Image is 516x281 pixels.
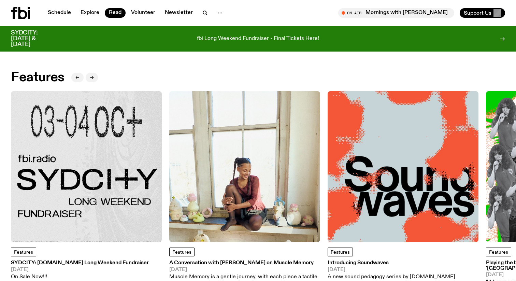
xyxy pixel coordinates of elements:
[172,250,191,255] span: Features
[328,261,455,280] a: Introducing Soundwaves[DATE]A new sound pedagogy series by [DOMAIN_NAME]
[11,30,55,47] h3: SYDCITY: [DATE] & [DATE]
[127,8,159,18] a: Volunteer
[14,250,33,255] span: Features
[11,248,36,256] a: Features
[331,250,350,255] span: Features
[338,8,454,18] button: On AirMornings with [PERSON_NAME] / absolute cinema
[169,261,320,266] h3: A Conversation with [PERSON_NAME] on Muscle Memory
[197,36,319,42] p: fbi Long Weekend Fundraiser - Final Tickets Here!
[328,91,478,242] img: The text Sound waves, with one word stacked upon another, in black text on a bluish-gray backgrou...
[464,10,491,16] span: Support Us
[105,8,126,18] a: Read
[161,8,197,18] a: Newsletter
[169,248,195,256] a: Features
[76,8,103,18] a: Explore
[328,261,455,266] h3: Introducing Soundwaves
[11,261,149,280] a: SYDCITY: [DOMAIN_NAME] Long Weekend Fundraiser[DATE]On Sale Now!!!
[328,248,353,256] a: Features
[11,71,64,84] h2: Features
[328,267,455,272] span: [DATE]
[169,267,320,272] span: [DATE]
[486,248,511,256] a: Features
[11,91,162,242] img: Black text on gray background. Reading top to bottom: 03-04 OCT. fbi.radio SYDCITY LONG WEEKEND F...
[489,250,508,255] span: Features
[328,274,455,280] p: A new sound pedagogy series by [DOMAIN_NAME]
[460,8,505,18] button: Support Us
[44,8,75,18] a: Schedule
[11,261,149,266] h3: SYDCITY: [DOMAIN_NAME] Long Weekend Fundraiser
[11,267,149,272] span: [DATE]
[11,274,149,280] p: On Sale Now!!!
